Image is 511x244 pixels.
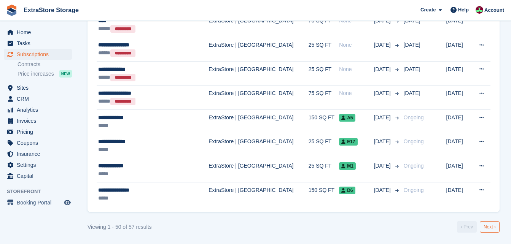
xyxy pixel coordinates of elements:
a: menu [4,105,72,115]
a: menu [4,149,72,159]
td: ExtraStore | [GEOGRAPHIC_DATA] [209,86,308,110]
span: D6 [339,187,355,194]
a: menu [4,27,72,38]
td: ExtraStore | [GEOGRAPHIC_DATA] [209,134,308,158]
a: Preview store [63,198,72,207]
span: Capital [17,171,62,181]
div: None [339,41,374,49]
td: ExtraStore | [GEOGRAPHIC_DATA] [209,158,308,182]
span: [DATE] [404,90,420,96]
span: A5 [339,114,355,122]
td: [DATE] [446,182,472,206]
a: menu [4,171,72,181]
a: menu [4,49,72,60]
span: Ongoing [404,187,424,193]
a: Contracts [18,61,72,68]
span: Coupons [17,138,62,148]
div: None [339,17,374,25]
span: [DATE] [374,162,392,170]
a: menu [4,38,72,49]
td: [DATE] [446,110,472,134]
div: None [339,89,374,97]
span: [DATE] [404,66,420,72]
span: Settings [17,160,62,170]
span: Ongoing [404,114,424,120]
span: Invoices [17,116,62,126]
td: 150 SQ FT [309,110,339,134]
span: [DATE] [404,17,420,24]
span: [DATE] [374,138,392,146]
span: E17 [339,138,357,146]
a: Next [480,221,500,233]
div: NEW [59,70,72,78]
span: M1 [339,162,356,170]
img: Chelsea Parker [476,6,483,14]
span: [DATE] [374,17,392,25]
a: Previous [457,221,477,233]
a: menu [4,93,72,104]
a: menu [4,160,72,170]
span: Ongoing [404,138,424,144]
td: ExtraStore | [GEOGRAPHIC_DATA] [209,110,308,134]
span: Ongoing [404,163,424,169]
span: Help [458,6,469,14]
td: 25 SQ FT [309,37,339,62]
span: CRM [17,93,62,104]
td: 25 SQ FT [309,134,339,158]
td: [DATE] [446,61,472,86]
td: [DATE] [446,134,472,158]
span: [DATE] [374,114,392,122]
span: Account [484,6,504,14]
a: menu [4,197,72,208]
td: 25 SQ FT [309,158,339,182]
span: [DATE] [374,65,392,73]
td: ExtraStore | [GEOGRAPHIC_DATA] [209,182,308,206]
td: 25 SQ FT [309,61,339,86]
td: 75 SQ FT [309,86,339,110]
span: Analytics [17,105,62,115]
a: menu [4,82,72,93]
span: Subscriptions [17,49,62,60]
span: Create [420,6,436,14]
a: menu [4,116,72,126]
span: Pricing [17,127,62,137]
span: Insurance [17,149,62,159]
td: 150 SQ FT [309,182,339,206]
a: ExtraStore Storage [21,4,82,16]
span: [DATE] [374,186,392,194]
span: [DATE] [374,41,392,49]
a: menu [4,127,72,137]
td: ExtraStore | [GEOGRAPHIC_DATA] [209,61,308,86]
span: Booking Portal [17,197,62,208]
span: [DATE] [374,89,392,97]
div: Viewing 1 - 50 of 57 results [88,223,152,231]
span: [DATE] [404,42,420,48]
a: menu [4,138,72,148]
img: stora-icon-8386f47178a22dfd0bd8f6a31ec36ba5ce8667c1dd55bd0f319d3a0aa187defe.svg [6,5,18,16]
td: [DATE] [446,37,472,62]
td: 75 SQ FT [309,13,339,37]
span: Price increases [18,70,54,78]
td: [DATE] [446,158,472,182]
span: Home [17,27,62,38]
div: None [339,65,374,73]
td: ExtraStore | [GEOGRAPHIC_DATA] [209,37,308,62]
span: Sites [17,82,62,93]
a: Price increases NEW [18,70,72,78]
td: [DATE] [446,86,472,110]
td: [DATE] [446,13,472,37]
span: Storefront [7,188,76,195]
td: ExtraStore | [GEOGRAPHIC_DATA] [209,13,308,37]
nav: Pages [455,221,501,233]
span: Tasks [17,38,62,49]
